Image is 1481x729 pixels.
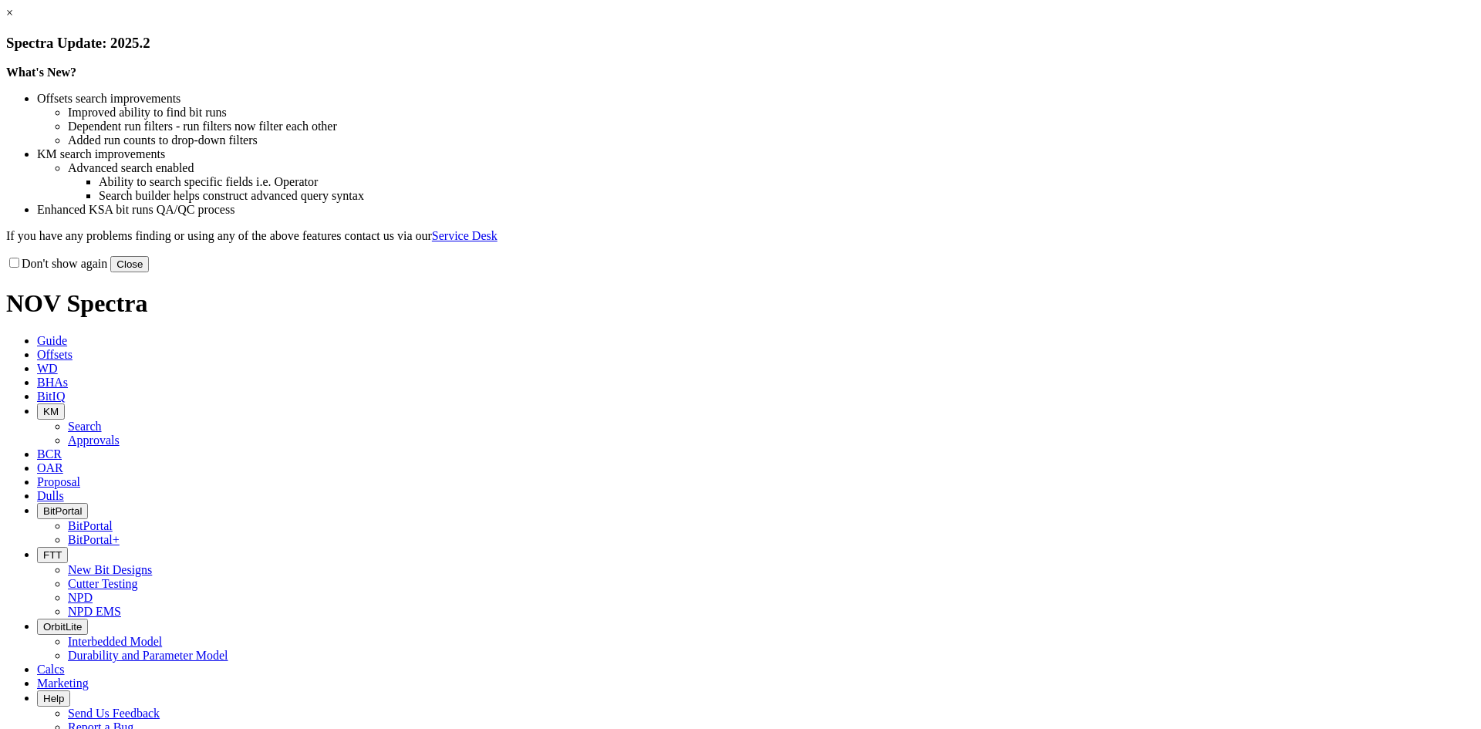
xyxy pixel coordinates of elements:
[37,348,73,361] span: Offsets
[37,334,67,347] span: Guide
[37,489,64,502] span: Dulls
[6,257,107,270] label: Don't show again
[68,133,1475,147] li: Added run counts to drop-down filters
[68,120,1475,133] li: Dependent run filters - run filters now filter each other
[37,677,89,690] span: Marketing
[68,434,120,447] a: Approvals
[68,649,228,662] a: Durability and Parameter Model
[43,549,62,561] span: FTT
[68,420,102,433] a: Search
[37,376,68,389] span: BHAs
[432,229,498,242] a: Service Desk
[6,35,1475,52] h3: Spectra Update: 2025.2
[68,707,160,720] a: Send Us Feedback
[110,256,149,272] button: Close
[9,258,19,268] input: Don't show again
[43,693,64,704] span: Help
[6,229,1475,243] p: If you have any problems finding or using any of the above features contact us via our
[68,635,162,648] a: Interbedded Model
[68,161,1475,175] li: Advanced search enabled
[37,390,65,403] span: BitIQ
[43,505,82,517] span: BitPortal
[43,406,59,417] span: KM
[99,175,1475,189] li: Ability to search specific fields i.e. Operator
[37,447,62,461] span: BCR
[68,591,93,604] a: NPD
[68,519,113,532] a: BitPortal
[99,189,1475,203] li: Search builder helps construct advanced query syntax
[68,106,1475,120] li: Improved ability to find bit runs
[43,621,82,633] span: OrbitLite
[37,203,1475,217] li: Enhanced KSA bit runs QA/QC process
[37,461,63,474] span: OAR
[37,475,80,488] span: Proposal
[37,362,58,375] span: WD
[68,605,121,618] a: NPD EMS
[37,663,65,676] span: Calcs
[68,563,152,576] a: New Bit Designs
[6,66,76,79] strong: What's New?
[37,92,1475,106] li: Offsets search improvements
[68,577,138,590] a: Cutter Testing
[68,533,120,546] a: BitPortal+
[6,289,1475,318] h1: NOV Spectra
[37,147,1475,161] li: KM search improvements
[6,6,13,19] a: ×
